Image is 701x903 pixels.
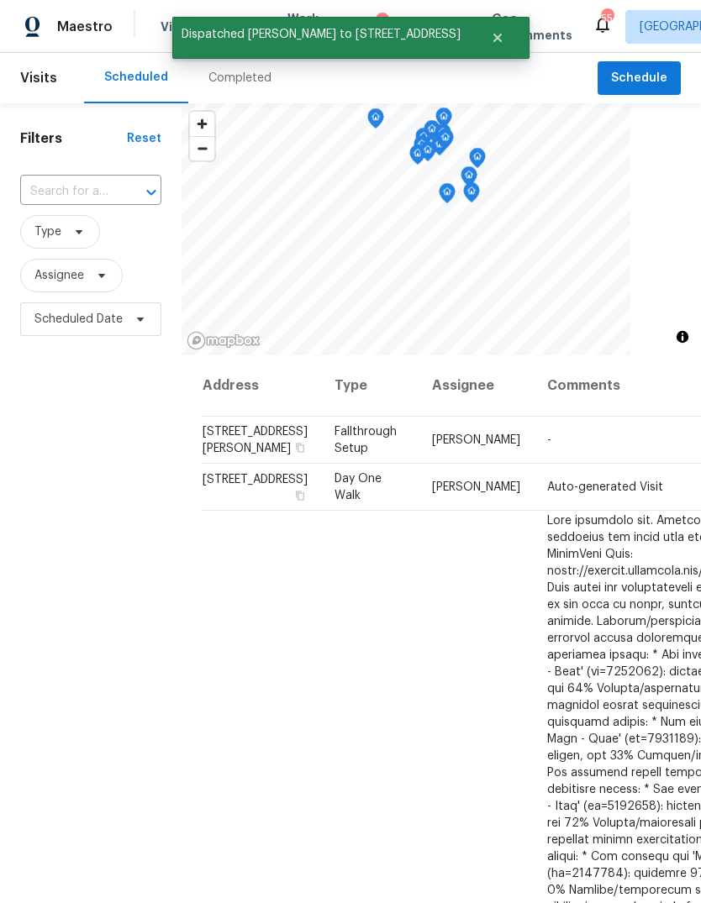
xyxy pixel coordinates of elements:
[432,481,520,493] span: [PERSON_NAME]
[203,426,308,454] span: [STREET_ADDRESS][PERSON_NAME]
[435,108,452,134] div: Map marker
[611,68,667,89] span: Schedule
[376,13,389,29] div: 1
[57,18,113,35] span: Maestro
[439,183,456,209] div: Map marker
[190,136,214,160] button: Zoom out
[20,60,57,97] span: Visits
[469,148,486,174] div: Map marker
[419,141,436,167] div: Map marker
[461,166,477,192] div: Map marker
[492,10,572,44] span: Geo Assignments
[182,103,630,355] canvas: Map
[367,108,384,134] div: Map marker
[435,123,451,150] div: Map marker
[104,69,168,86] div: Scheduled
[547,434,551,446] span: -
[127,130,161,147] div: Reset
[437,129,454,155] div: Map marker
[190,137,214,160] span: Zoom out
[415,128,432,154] div: Map marker
[601,10,613,27] div: 55
[463,182,480,208] div: Map marker
[34,267,84,284] span: Assignee
[432,434,520,446] span: [PERSON_NAME]
[409,144,426,171] div: Map marker
[202,355,321,417] th: Address
[20,130,127,147] h1: Filters
[677,328,688,346] span: Toggle attribution
[287,10,330,44] span: Work Orders
[424,120,440,146] div: Map marker
[598,61,681,96] button: Schedule
[140,181,163,204] button: Open
[419,355,534,417] th: Assignee
[161,18,195,35] span: Visits
[187,331,261,350] a: Mapbox homepage
[547,481,663,493] span: Auto-generated Visit
[203,474,308,486] span: [STREET_ADDRESS]
[34,223,61,240] span: Type
[172,17,470,52] span: Dispatched [PERSON_NAME] to [STREET_ADDRESS]
[20,179,114,205] input: Search for an address...
[672,327,693,347] button: Toggle attribution
[190,112,214,136] button: Zoom in
[414,135,430,161] div: Map marker
[34,311,123,328] span: Scheduled Date
[208,70,271,87] div: Completed
[470,21,525,55] button: Close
